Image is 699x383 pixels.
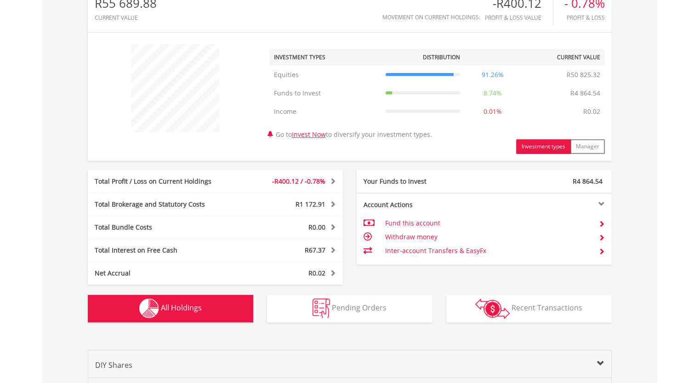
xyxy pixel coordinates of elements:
td: R4 864.54 [566,84,605,102]
button: Recent Transactions [446,295,612,322]
div: Total Interest on Free Cash [88,246,237,255]
span: -R400.12 / -0.78% [272,177,325,186]
a: Invest Now [292,130,326,139]
td: Funds to Invest [269,84,381,102]
td: 0.01% [465,102,521,121]
td: Inter-account Transfers & EasyFx [385,244,591,258]
span: R67.37 [305,246,325,254]
td: R0.02 [579,102,605,121]
div: Total Profit / Loss on Current Holdings [88,177,237,186]
span: Pending Orders [332,303,386,313]
td: Withdraw money [385,230,591,244]
button: All Holdings [88,295,253,322]
th: Investment Types [269,49,381,66]
div: Movement on Current Holdings: [382,14,480,20]
button: Investment types [516,139,571,154]
span: R0.00 [308,223,325,231]
div: Total Bundle Costs [88,223,237,232]
img: pending_instructions-wht.png [313,299,330,318]
td: 91.26% [465,66,521,84]
div: CURRENT VALUE [95,15,157,21]
button: Pending Orders [267,295,432,322]
span: R1 172.91 [296,200,325,208]
button: Manager [570,139,605,154]
div: Total Brokerage and Statutory Costs [88,200,237,209]
td: Fund this account [385,216,591,230]
div: Your Funds to Invest [357,177,484,186]
div: Go to to diversify your investment types. [262,39,612,154]
span: R0.02 [308,269,325,277]
div: Account Actions [357,200,484,209]
td: Equities [269,66,381,84]
td: R50 825.32 [562,66,605,84]
td: Income [269,102,381,121]
div: Profit & Loss [564,15,605,21]
td: 8.74% [465,84,521,102]
span: DIY Shares [95,360,132,370]
div: Distribution [423,53,460,61]
div: Net Accrual [88,269,237,278]
img: transactions-zar-wht.png [475,299,510,319]
th: Current Value [521,49,605,66]
span: Recent Transactions [511,303,582,313]
img: holdings-wht.png [139,299,159,318]
span: R4 864.54 [573,177,602,186]
span: All Holdings [161,303,202,313]
div: Profit & Loss Value [485,15,553,21]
